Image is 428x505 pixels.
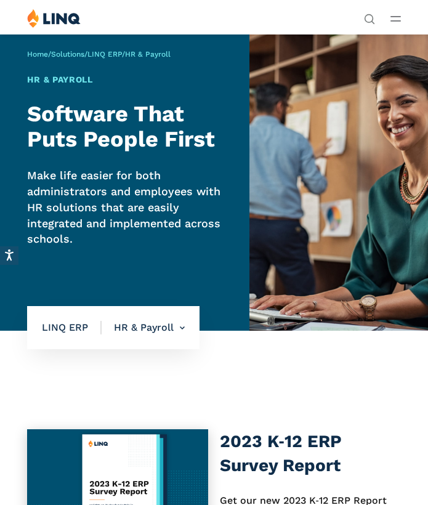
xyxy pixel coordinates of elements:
iframe: Chat Window [371,451,410,490]
h3: 2023 K‑12 ERP Survey Report [220,429,401,479]
a: Solutions [51,50,84,59]
span: / / / [27,50,171,59]
span: HR & Payroll [125,50,171,59]
strong: Software That Puts People First [27,101,215,152]
h1: HR & Payroll [27,73,222,86]
li: HR & Payroll [102,306,185,349]
span: LINQ ERP [42,321,102,334]
img: ERP HR Banner [249,34,428,331]
p: Make life easier for both administrators and employees with HR solutions that are easily integrat... [27,168,222,247]
nav: Utility Navigation [364,9,375,23]
a: Home [27,50,48,59]
button: Open Main Menu [390,12,401,25]
button: Open Search Bar [364,12,375,23]
img: LINQ | K‑12 Software [27,9,81,28]
a: LINQ ERP [87,50,122,59]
